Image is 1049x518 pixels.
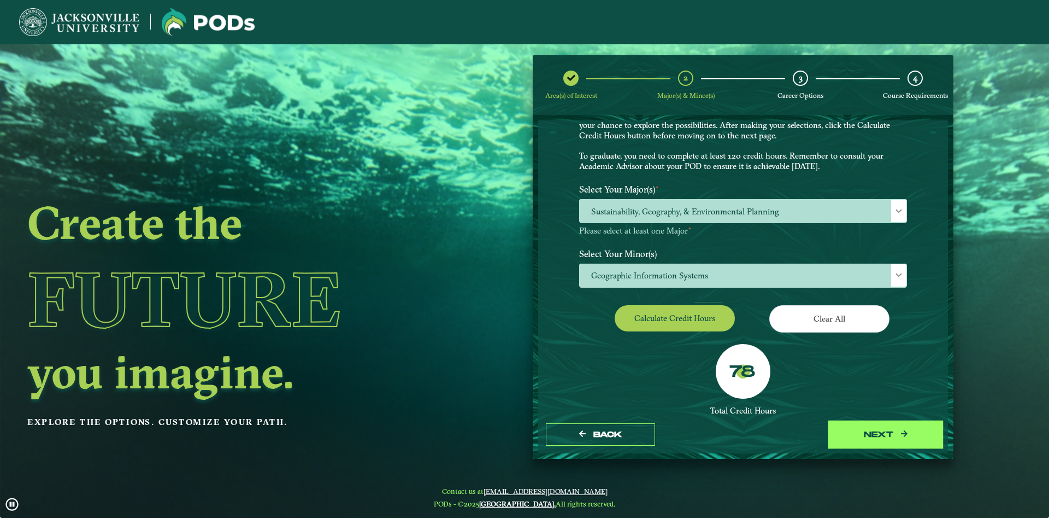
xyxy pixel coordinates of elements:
[883,91,948,100] span: Course Requirements
[657,91,715,100] span: Major(s) & Minor(s)
[580,264,906,288] span: Geographic Information Systems
[831,423,940,446] button: next
[546,423,655,446] button: Back
[27,200,445,246] h2: Create the
[434,487,615,496] span: Contact us at
[683,73,688,83] span: 2
[27,249,445,349] h1: Future
[913,73,917,83] span: 4
[769,305,889,332] button: Clear All
[729,362,756,383] label: 78
[484,487,608,496] a: [EMAIL_ADDRESS][DOMAIN_NAME]
[579,226,907,236] p: Please select at least one Major
[162,8,255,36] img: Jacksonville University logo
[799,73,803,83] span: 3
[777,91,823,100] span: Career Options
[571,179,915,200] label: Select Your Major(s)
[571,243,915,264] label: Select Your Minor(s)
[688,224,692,232] sup: ⋆
[479,499,556,508] a: [GEOGRAPHIC_DATA].
[27,414,445,430] p: Explore the options. Customize your path.
[655,183,659,191] sup: ⋆
[579,110,907,172] p: Choose your major(s) and minor(s) in the dropdown windows below to create a POD. This is your cha...
[580,200,906,223] span: Sustainability, Geography, & Environmental Planning
[579,406,907,416] div: Total Credit Hours
[434,499,615,508] span: PODs - ©2025 All rights reserved.
[545,91,597,100] span: Area(s) of Interest
[27,349,445,395] h2: you imagine.
[615,305,735,331] button: Calculate credit hours
[19,8,139,36] img: Jacksonville University logo
[593,430,622,439] span: Back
